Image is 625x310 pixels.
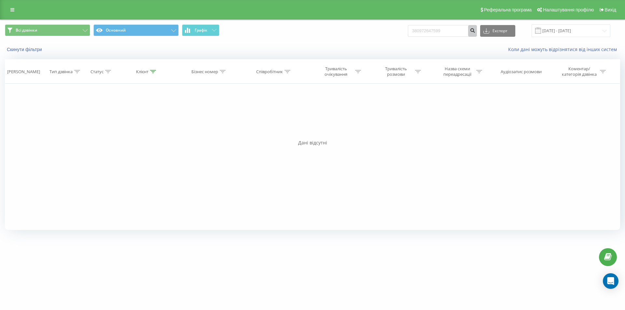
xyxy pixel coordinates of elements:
[195,28,207,33] span: Графік
[560,66,598,77] div: Коментар/категорія дзвінка
[508,46,620,52] a: Коли дані можуть відрізнятися вiд інших систем
[543,7,594,12] span: Налаштування профілю
[440,66,475,77] div: Назва схеми переадресації
[5,140,620,146] div: Дані відсутні
[136,69,148,74] div: Клієнт
[605,7,616,12] span: Вихід
[93,24,179,36] button: Основний
[5,47,45,52] button: Скинути фільтри
[319,66,354,77] div: Тривалість очікування
[182,24,219,36] button: Графік
[501,69,542,74] div: Аудіозапис розмови
[480,25,515,37] button: Експорт
[256,69,283,74] div: Співробітник
[603,273,618,289] div: Open Intercom Messenger
[49,69,73,74] div: Тип дзвінка
[191,69,218,74] div: Бізнес номер
[90,69,104,74] div: Статус
[379,66,413,77] div: Тривалість розмови
[5,24,90,36] button: Всі дзвінки
[7,69,40,74] div: [PERSON_NAME]
[16,28,37,33] span: Всі дзвінки
[408,25,477,37] input: Пошук за номером
[484,7,532,12] span: Реферальна програма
